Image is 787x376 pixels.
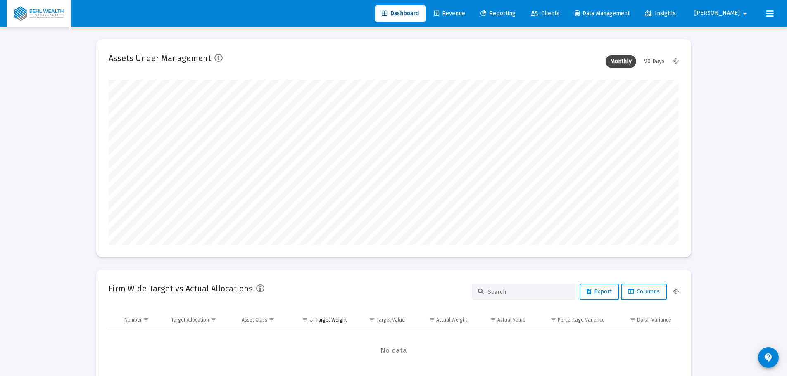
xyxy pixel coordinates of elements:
td: Column Asset Class [236,310,291,330]
span: Show filter options for column 'Dollar Variance' [630,317,636,323]
div: Actual Weight [436,317,467,323]
input: Search [488,289,569,296]
span: Clients [531,10,559,17]
a: Revenue [428,5,472,22]
span: Data Management [575,10,630,17]
span: Show filter options for column 'Target Value' [369,317,375,323]
span: Show filter options for column 'Actual Value' [490,317,496,323]
mat-icon: contact_support [763,352,773,362]
div: Percentage Variance [558,317,605,323]
span: Show filter options for column 'Actual Weight' [429,317,435,323]
span: Reporting [480,10,516,17]
td: Column Target Weight [291,310,353,330]
a: Insights [638,5,682,22]
td: Column Number [119,310,166,330]
div: Actual Value [497,317,525,323]
div: Number [124,317,142,323]
span: Show filter options for column 'Target Allocation' [210,317,216,323]
span: Show filter options for column 'Number' [143,317,149,323]
td: Column Actual Weight [411,310,473,330]
span: Show filter options for column 'Target Weight' [302,317,308,323]
h2: Assets Under Management [109,52,211,65]
span: Insights [645,10,676,17]
span: Export [587,288,612,295]
div: Asset Class [242,317,267,323]
td: Column Dollar Variance [611,310,678,330]
h2: Firm Wide Target vs Actual Allocations [109,282,253,295]
td: Column Target Value [353,310,411,330]
img: Dashboard [13,5,65,22]
a: Reporting [474,5,522,22]
span: No data [109,346,679,355]
a: Clients [524,5,566,22]
span: Show filter options for column 'Percentage Variance' [550,317,556,323]
a: Data Management [568,5,636,22]
button: Columns [621,284,667,300]
div: 90 Days [640,55,669,68]
div: Target Allocation [171,317,209,323]
span: Columns [628,288,660,295]
td: Column Target Allocation [165,310,236,330]
td: Column Actual Value [473,310,531,330]
button: Export [580,284,619,300]
div: Target Weight [316,317,347,323]
a: Dashboard [375,5,426,22]
span: Show filter options for column 'Asset Class' [269,317,275,323]
div: Target Value [376,317,405,323]
div: Monthly [606,55,636,68]
span: Revenue [434,10,465,17]
div: Dollar Variance [637,317,671,323]
td: Column Percentage Variance [531,310,611,330]
mat-icon: arrow_drop_down [740,5,750,22]
span: [PERSON_NAME] [694,10,740,17]
div: Data grid [109,310,679,371]
button: [PERSON_NAME] [685,5,760,21]
span: Dashboard [382,10,419,17]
